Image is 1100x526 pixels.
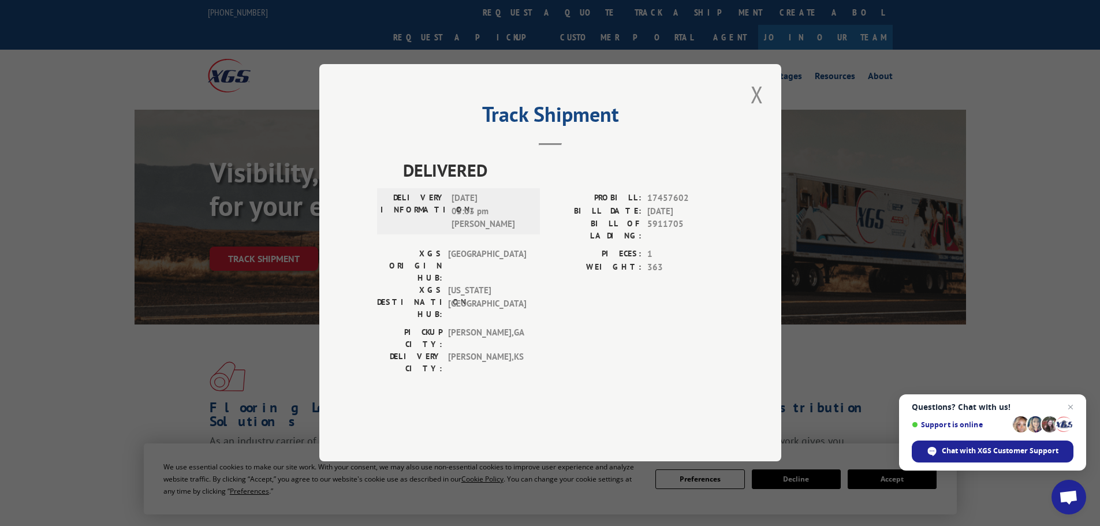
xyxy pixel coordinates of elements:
[448,248,526,285] span: [GEOGRAPHIC_DATA]
[377,327,442,351] label: PICKUP CITY:
[377,351,442,375] label: DELIVERY CITY:
[448,285,526,321] span: [US_STATE][GEOGRAPHIC_DATA]
[377,106,724,128] h2: Track Shipment
[377,248,442,285] label: XGS ORIGIN HUB:
[452,192,530,232] span: [DATE] 05:03 pm [PERSON_NAME]
[647,192,724,206] span: 17457602
[550,261,642,274] label: WEIGHT:
[377,285,442,321] label: XGS DESTINATION HUB:
[647,205,724,218] span: [DATE]
[912,420,1009,429] span: Support is online
[448,351,526,375] span: [PERSON_NAME] , KS
[550,205,642,218] label: BILL DATE:
[550,192,642,206] label: PROBILL:
[647,248,724,262] span: 1
[381,192,446,232] label: DELIVERY INFORMATION:
[647,218,724,243] span: 5911705
[647,261,724,274] span: 363
[747,79,767,110] button: Close modal
[1051,480,1086,514] a: Open chat
[550,248,642,262] label: PIECES:
[403,158,724,184] span: DELIVERED
[550,218,642,243] label: BILL OF LADING:
[912,402,1073,412] span: Questions? Chat with us!
[912,441,1073,462] span: Chat with XGS Customer Support
[942,446,1058,456] span: Chat with XGS Customer Support
[448,327,526,351] span: [PERSON_NAME] , GA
